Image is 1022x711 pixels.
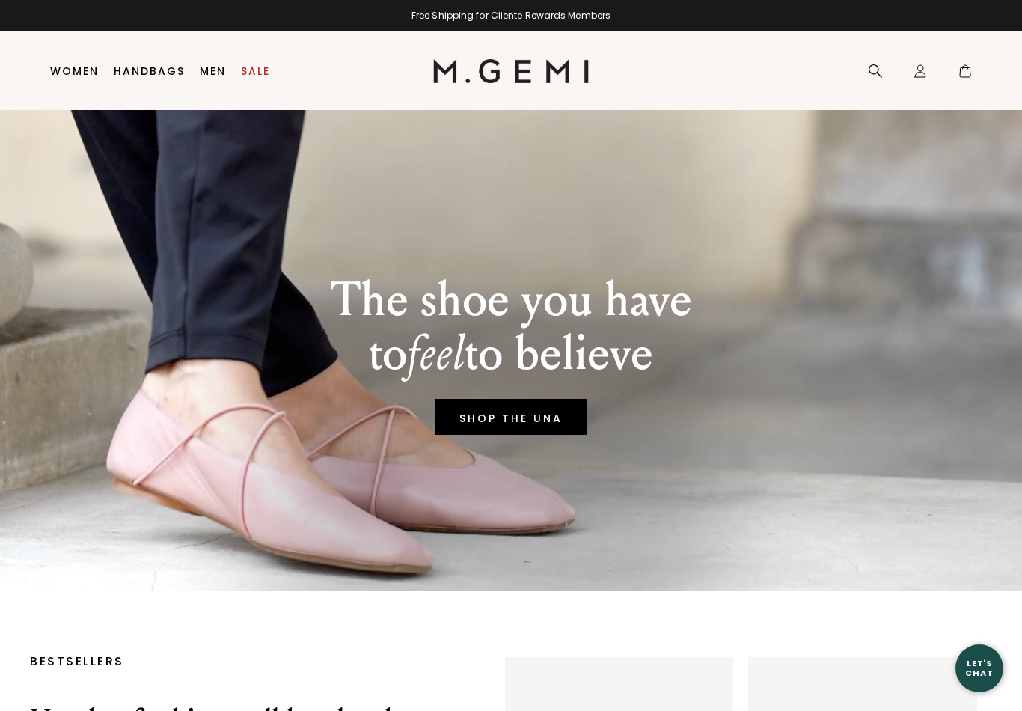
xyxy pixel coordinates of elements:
[331,273,692,327] p: The shoe you have
[114,65,185,77] a: Handbags
[435,399,587,435] a: SHOP THE UNA
[30,657,460,666] p: BESTSELLERS
[407,325,465,382] em: feel
[955,659,1003,677] div: Let's Chat
[433,59,590,83] img: M.Gemi
[50,65,99,77] a: Women
[241,65,270,77] a: Sale
[200,65,226,77] a: Men
[331,327,692,381] p: to to believe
